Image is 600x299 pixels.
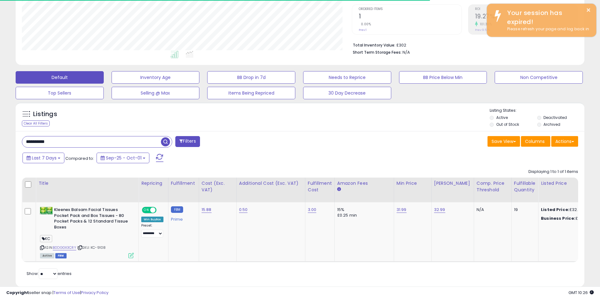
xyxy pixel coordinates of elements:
[568,290,594,296] span: 2025-10-14 10:26 GMT
[40,207,52,214] img: 41PmGm1PgQL._SL40_.jpg
[202,180,234,193] div: Cost (Exc. VAT)
[541,207,569,213] b: Listed Price:
[53,290,80,296] a: Terms of Use
[434,180,471,187] div: [PERSON_NAME]
[239,180,302,187] div: Additional Cost (Exc. VAT)
[541,215,575,221] b: Business Price:
[202,207,212,213] a: 15.88
[308,207,317,213] a: 3.00
[303,71,391,84] button: Needs to Reprice
[528,169,578,175] div: Displaying 1 to 1 of 1 items
[502,8,592,26] div: Your session has expired!
[112,71,200,84] button: Inventory Age
[502,26,592,32] div: Please refresh your page and log back in
[337,207,389,213] div: 15%
[495,71,583,84] button: Non Competitive
[514,180,536,193] div: Fulfillable Quantity
[337,213,389,218] div: £0.25 min
[525,138,545,145] span: Columns
[308,180,332,193] div: Fulfillment Cost
[496,122,519,127] label: Out of Stock
[171,206,183,213] small: FBM
[397,180,429,187] div: Min Price
[475,13,578,21] h2: 19.27%
[6,290,29,296] strong: Copyright
[543,122,560,127] label: Archived
[586,6,591,14] button: ×
[239,207,248,213] a: 0.50
[16,71,104,84] button: Default
[359,28,367,32] small: Prev: 1
[16,87,104,99] button: Top Sellers
[487,136,520,147] button: Save View
[55,253,67,258] span: FBM
[551,136,578,147] button: Actions
[81,290,108,296] a: Privacy Policy
[27,271,72,277] span: Show: entries
[171,180,196,187] div: Fulfillment
[40,207,134,257] div: ASIN:
[475,28,490,32] small: Prev: 9.57%
[156,208,166,213] span: OFF
[475,7,578,11] span: ROI
[54,207,130,232] b: Kleenex Balsam Facial Tissues Pocket Pack and Box Tissues - 80 Pocket Packs & 12 Standard Tissue ...
[477,207,507,213] div: N/A
[106,155,142,161] span: Sep-25 - Oct-01
[434,207,445,213] a: 32.99
[6,290,108,296] div: seller snap | |
[38,180,136,187] div: Title
[477,180,509,193] div: Comp. Price Threshold
[141,217,163,222] div: Win BuyBox
[97,153,149,163] button: Sep-25 - Oct-01
[541,207,593,213] div: £32.99
[171,214,194,222] div: Prime
[541,216,593,221] div: £31.99
[40,235,52,242] span: KC
[207,87,295,99] button: Items Being Repriced
[112,87,200,99] button: Selling @ Max
[353,42,395,48] b: Total Inventory Value:
[399,71,487,84] button: BB Price Below Min
[478,22,492,27] small: 101.36%
[359,13,462,21] h2: 1
[359,22,371,27] small: 0.00%
[32,155,57,161] span: Last 7 Days
[496,115,508,120] label: Active
[359,7,462,11] span: Ordered Items
[22,153,64,163] button: Last 7 Days
[353,50,402,55] b: Short Term Storage Fees:
[541,180,595,187] div: Listed Price
[53,245,76,250] a: B0DGGX3CRY
[141,223,163,238] div: Preset:
[521,136,550,147] button: Columns
[397,207,407,213] a: 31.99
[353,41,573,48] li: £302
[402,49,410,55] span: N/A
[490,108,584,114] p: Listing States:
[303,87,391,99] button: 30 Day Decrease
[514,207,533,213] div: 19
[175,136,200,147] button: Filters
[77,245,106,250] span: | SKU: KC-9108
[142,208,150,213] span: ON
[22,120,50,126] div: Clear All Filters
[337,187,341,192] small: Amazon Fees.
[543,115,567,120] label: Deactivated
[33,110,57,119] h5: Listings
[207,71,295,84] button: BB Drop in 7d
[337,180,391,187] div: Amazon Fees
[40,253,54,258] span: All listings currently available for purchase on Amazon
[141,180,166,187] div: Repricing
[65,155,94,161] span: Compared to:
